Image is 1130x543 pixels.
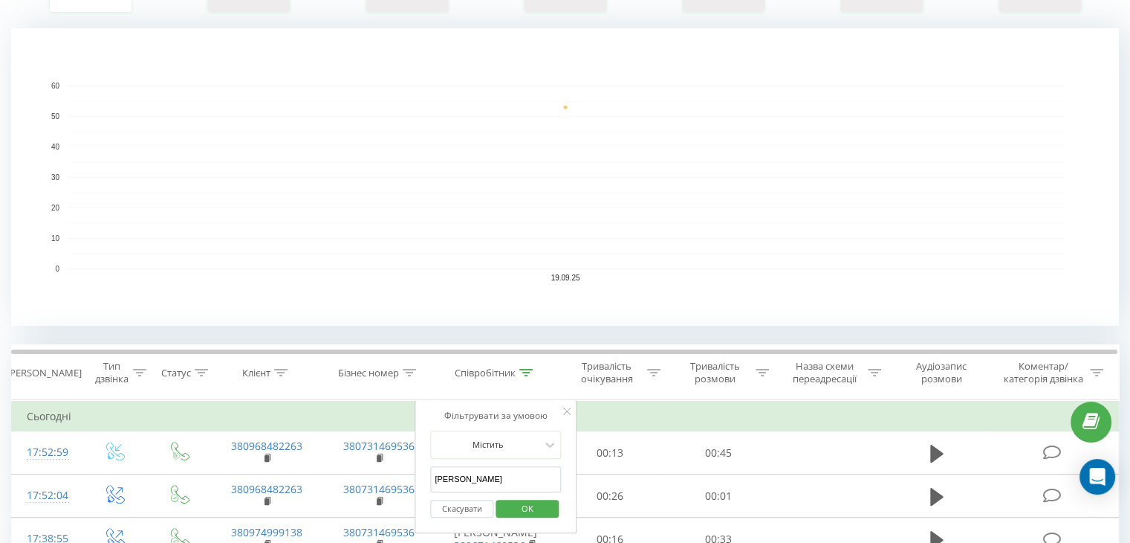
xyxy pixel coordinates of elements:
[242,367,270,379] div: Клієнт
[27,481,66,510] div: 17:52:04
[664,431,772,475] td: 00:45
[11,28,1119,326] svg: A chart.
[430,466,561,492] input: Введіть значення
[678,360,752,385] div: Тривалість розмови
[231,525,302,539] a: 380974999138
[51,234,60,242] text: 10
[51,143,60,151] text: 40
[94,360,129,385] div: Тип дзвінка
[786,360,864,385] div: Назва схеми переадресації
[664,475,772,518] td: 00:01
[570,360,644,385] div: Тривалість очікування
[496,500,559,518] button: OK
[51,173,60,181] text: 30
[1079,459,1115,495] div: Open Intercom Messenger
[338,367,399,379] div: Бізнес номер
[343,439,415,453] a: 380731469536
[51,82,60,90] text: 60
[161,367,191,379] div: Статус
[556,431,664,475] td: 00:13
[455,367,516,379] div: Співробітник
[12,402,1119,431] td: Сьогодні
[430,408,561,423] div: Фільтрувати за умовою
[231,482,302,496] a: 380968482263
[430,500,493,518] button: Скасувати
[27,438,66,467] div: 17:52:59
[231,439,302,453] a: 380968482263
[898,360,985,385] div: Аудіозапис розмови
[999,360,1086,385] div: Коментар/категорія дзвінка
[51,204,60,212] text: 20
[551,274,580,282] text: 19.09.25
[7,367,82,379] div: [PERSON_NAME]
[343,525,415,539] a: 380731469536
[556,475,664,518] td: 00:26
[55,265,59,273] text: 0
[51,112,60,121] text: 50
[507,497,548,520] span: OK
[343,482,415,496] a: 380731469536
